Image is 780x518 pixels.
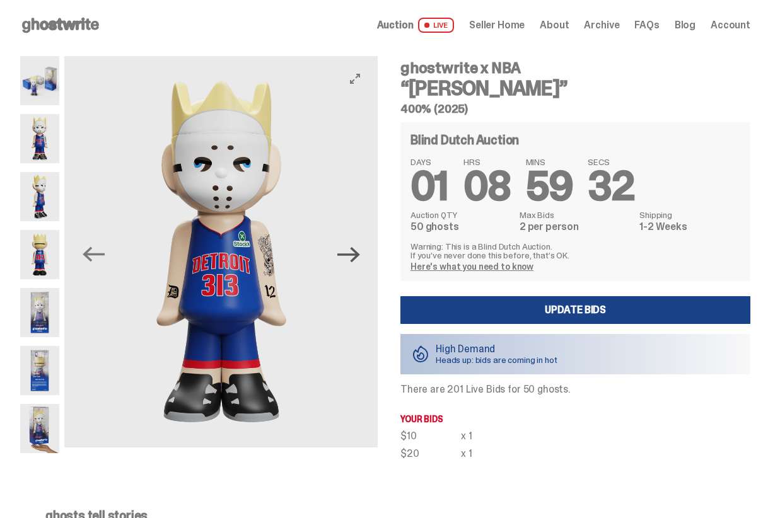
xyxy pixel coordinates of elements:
dt: Max Bids [520,210,632,219]
span: HRS [463,158,511,166]
img: Eminem_NBA_400_13.png [20,346,59,395]
p: Heads up: bids are coming in hot [436,355,557,364]
a: Archive [584,20,619,30]
span: 08 [463,160,511,212]
span: 32 [588,160,634,212]
span: 01 [410,160,448,212]
a: Update Bids [400,296,750,324]
a: About [540,20,569,30]
a: Account [711,20,750,30]
dd: 50 ghosts [410,222,512,232]
dt: Auction QTY [410,210,512,219]
span: 59 [526,160,573,212]
span: Auction [377,20,414,30]
p: Your bids [400,415,750,423]
dd: 2 per person [520,222,632,232]
h4: ghostwrite x NBA [400,60,750,76]
a: Here's what you need to know [410,261,533,272]
dd: 1-2 Weeks [639,222,740,232]
div: x 1 [461,431,472,441]
button: View full-screen [347,71,363,86]
button: Next [335,241,363,268]
span: DAYS [410,158,448,166]
p: There are 201 Live Bids for 50 ghosts. [400,384,750,394]
span: LIVE [418,18,454,33]
h4: Blind Dutch Auction [410,134,519,146]
img: Copy%20of%20Eminem_NBA_400_6.png [20,230,59,279]
img: Eminem_NBA_400_10.png [20,56,59,105]
img: Copy%20of%20Eminem_NBA_400_1.png [20,114,59,163]
p: Warning: This is a Blind Dutch Auction. If you’ve never done this before, that’s OK. [410,242,740,260]
a: FAQs [634,20,659,30]
span: MINS [526,158,573,166]
div: x 1 [461,449,472,459]
span: SECS [588,158,634,166]
a: Blog [675,20,696,30]
a: Auction LIVE [377,18,454,33]
p: High Demand [436,344,557,354]
img: Copy%20of%20Eminem_NBA_400_3.png [20,172,59,221]
img: Copy%20of%20Eminem_NBA_400_1.png [64,56,378,447]
div: $20 [400,449,461,459]
button: Previous [79,241,107,268]
h3: “[PERSON_NAME]” [400,78,750,98]
img: eminem%20scale.png [20,404,59,453]
a: Seller Home [469,20,525,30]
div: $10 [400,431,461,441]
dt: Shipping [639,210,740,219]
h5: 400% (2025) [400,103,750,115]
img: Eminem_NBA_400_12.png [20,288,59,337]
